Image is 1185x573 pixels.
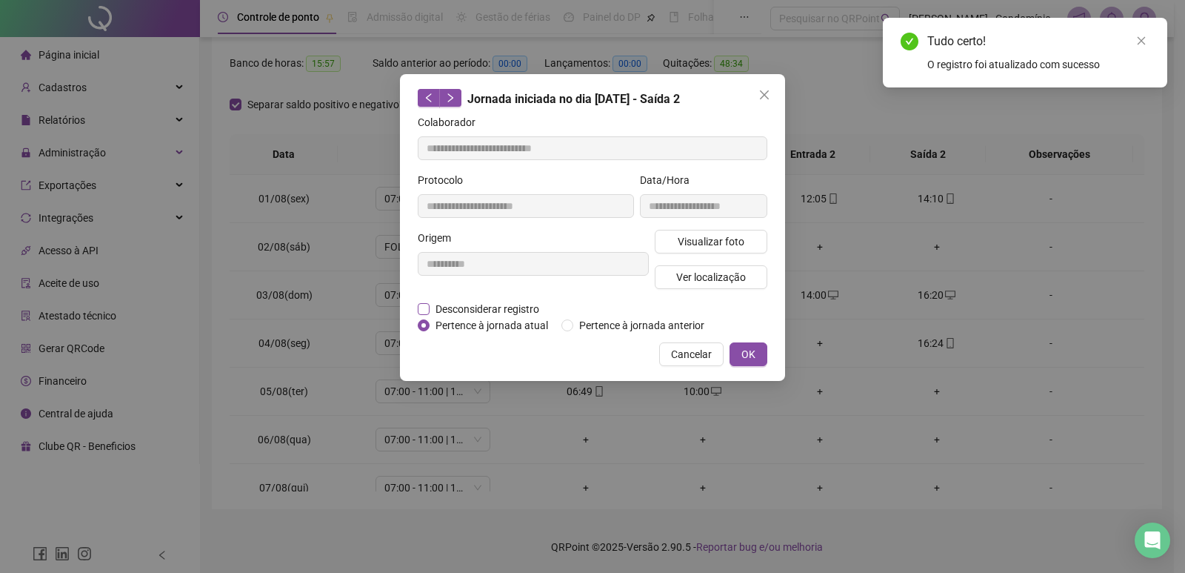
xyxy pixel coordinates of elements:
div: Jornada iniciada no dia [DATE] - Saída 2 [418,89,767,108]
button: Cancelar [659,342,724,366]
span: OK [741,346,755,362]
span: Desconsiderar registro [430,301,545,317]
button: OK [730,342,767,366]
span: close [758,89,770,101]
div: O registro foi atualizado com sucesso [927,56,1149,73]
label: Colaborador [418,114,485,130]
button: Visualizar foto [655,230,767,254]
button: left [418,89,440,107]
label: Protocolo [418,172,473,188]
span: right [445,93,455,103]
span: left [424,93,434,103]
span: check-circle [901,33,918,50]
span: Pertence à jornada atual [430,317,554,334]
span: Ver localização [676,269,746,285]
label: Origem [418,230,461,246]
div: Tudo certo! [927,33,1149,50]
button: right [439,89,461,107]
span: Pertence à jornada anterior [573,317,710,334]
a: Close [1133,33,1149,49]
button: Ver localização [655,265,767,289]
button: Close [752,83,776,107]
span: Visualizar foto [678,233,744,250]
div: Open Intercom Messenger [1135,523,1170,558]
span: Cancelar [671,346,712,362]
span: close [1136,36,1146,46]
label: Data/Hora [640,172,699,188]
